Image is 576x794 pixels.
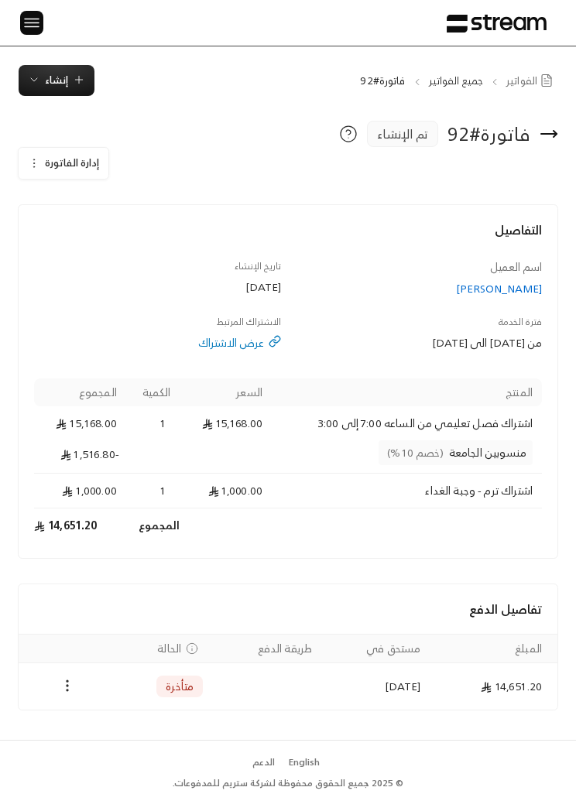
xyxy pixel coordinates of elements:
div: English [289,755,320,769]
a: [PERSON_NAME] [295,281,542,296]
td: 14,651.20 [34,508,126,542]
div: فاتورة # 92 [447,121,530,146]
a: جميع الفواتير [429,70,483,90]
span: متأخرة [166,679,194,694]
span: الحالة [157,641,181,656]
nav: breadcrumb [360,73,558,89]
span: الاشتراك المرتبط [217,313,281,330]
td: 1,000.00 [34,474,126,508]
td: 15,168.00 [34,406,126,440]
td: 15,168.00 [180,406,272,440]
th: السعر [180,378,272,406]
th: المنتج [272,378,542,406]
table: Payments [19,634,557,710]
span: اسم العميل [490,257,542,276]
th: المبلغ [430,635,557,663]
span: إدارة الفاتورة [45,154,99,172]
button: إنشاء [19,65,94,96]
td: اشتراك ترم - وجبة الغداء [272,474,542,508]
th: المجموع [34,378,126,406]
span: تم الإنشاء [377,125,428,143]
a: عرض الاشتراك [34,335,281,351]
img: menu [22,13,41,33]
h4: تفاصيل الدفع [34,600,542,618]
td: [DATE] [321,663,430,710]
span: -1,516.80 [60,444,119,464]
td: اشتراك فصل تعليمي من الساعه 7:00 إلى 3:00 [272,406,542,440]
td: المجموع [126,508,180,542]
span: فترة الخدمة [499,313,542,330]
img: Logo [447,14,547,33]
table: Products [34,378,542,542]
p: فاتورة#92 [360,73,405,89]
button: إدارة الفاتورة [19,148,108,179]
span: 1 [155,483,170,498]
h4: التفاصيل [34,221,542,255]
th: مستحق في [321,635,430,663]
th: الكمية [126,378,180,406]
span: 1 [155,416,170,431]
a: الفواتير [506,73,558,89]
th: طريقة الدفع [212,635,321,663]
td: 1,000.00 [180,474,272,508]
td: 14,651.20 [430,663,557,710]
span: (خصم 10%) [387,443,444,462]
a: الدعم [248,749,279,775]
div: [DATE] [34,279,281,295]
div: © 2025 جميع الحقوق محفوظة لشركة ستريم للمدفوعات. [173,776,403,790]
span: تاريخ الإنشاء [235,258,281,274]
div: من [DATE] الى [DATE] [295,335,542,351]
span: منسوبين الجامعة [379,440,533,465]
span: إنشاء [45,71,68,89]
